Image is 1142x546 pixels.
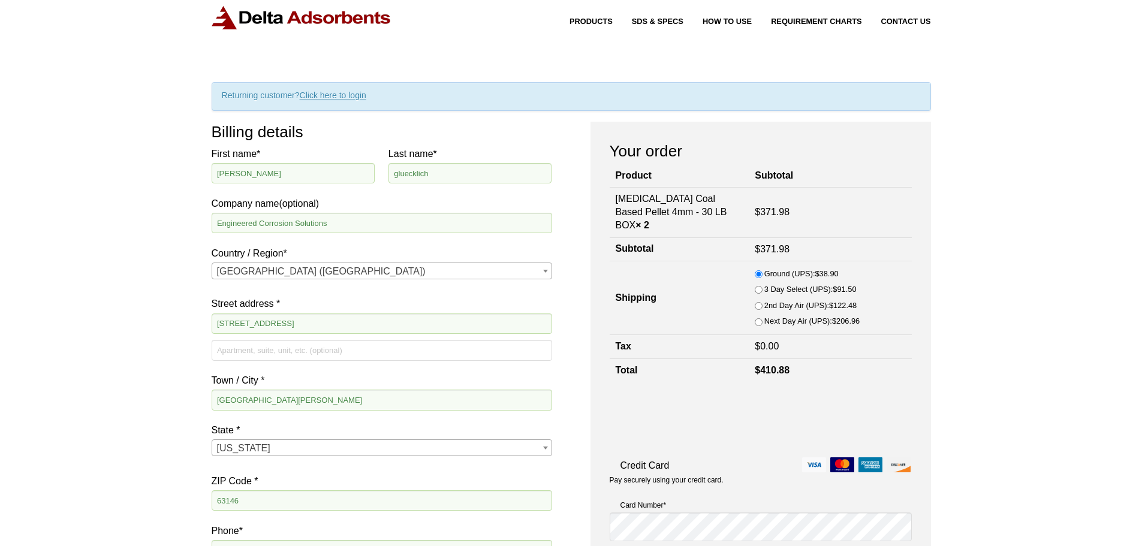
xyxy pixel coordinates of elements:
[632,18,683,26] span: SDS & SPECS
[832,316,860,325] bdi: 206.96
[887,457,911,472] img: discover
[212,439,552,456] span: State
[212,523,552,539] label: Phone
[815,269,819,278] span: $
[279,198,319,209] span: (optional)
[388,146,552,162] label: Last name
[212,245,552,261] label: Country / Region
[771,18,861,26] span: Requirement Charts
[212,146,552,212] label: Company name
[610,261,749,335] th: Shipping
[881,18,931,26] span: Contact Us
[830,457,854,472] img: mastercard
[212,122,552,142] h3: Billing details
[610,237,749,261] th: Subtotal
[212,313,552,334] input: House number and street name
[755,341,779,351] bdi: 0.00
[802,457,826,472] img: visa
[749,165,911,187] th: Subtotal
[755,207,790,217] bdi: 371.98
[212,440,552,457] span: Missouri
[212,422,552,438] label: State
[212,263,552,280] span: United States (US)
[613,18,683,26] a: SDS & SPECS
[755,341,760,351] span: $
[764,283,857,296] label: 3 Day Select (UPS):
[212,6,391,29] img: Delta Adsorbents
[610,457,912,473] label: Credit Card
[610,358,749,382] th: Total
[212,372,552,388] label: Town / City
[610,165,749,187] th: Product
[212,473,552,489] label: ZIP Code
[752,18,861,26] a: Requirement Charts
[635,220,649,230] strong: × 2
[755,207,760,217] span: $
[610,475,912,485] p: Pay securely using your credit card.
[610,335,749,358] th: Tax
[610,141,912,161] h3: Your order
[683,18,752,26] a: How to Use
[829,301,833,310] span: $
[212,295,552,312] label: Street address
[212,146,375,162] label: First name
[755,244,760,254] span: $
[832,316,836,325] span: $
[764,315,860,328] label: Next Day Air (UPS):
[755,365,790,375] bdi: 410.88
[764,299,857,312] label: 2nd Day Air (UPS):
[829,301,857,310] bdi: 122.48
[755,244,790,254] bdi: 371.98
[833,285,837,294] span: $
[764,267,839,280] label: Ground (UPS):
[550,18,613,26] a: Products
[570,18,613,26] span: Products
[610,187,749,237] td: [MEDICAL_DATA] Coal Based Pellet 4mm - 30 LB BOX
[212,82,931,111] div: Returning customer?
[610,499,912,511] label: Card Number
[862,18,931,26] a: Contact Us
[755,365,760,375] span: $
[858,457,882,472] img: amex
[212,263,552,279] span: Country / Region
[833,285,856,294] bdi: 91.50
[815,269,838,278] bdi: 38.90
[703,18,752,26] span: How to Use
[610,394,792,441] iframe: reCAPTCHA
[212,340,552,360] input: Apartment, suite, unit, etc. (optional)
[300,91,366,100] a: Click here to login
